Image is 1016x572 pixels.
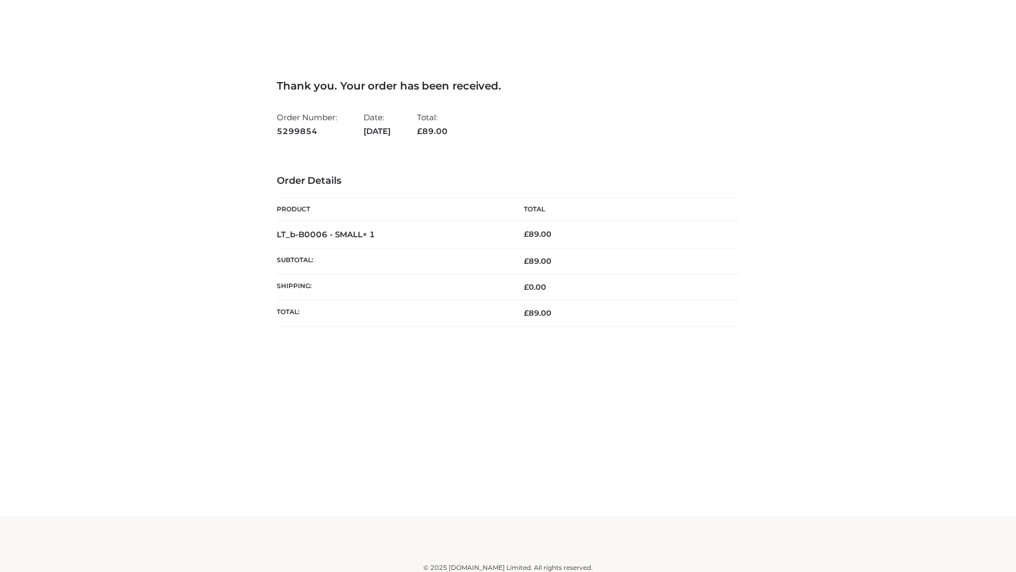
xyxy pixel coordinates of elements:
[277,175,739,187] h3: Order Details
[364,124,391,138] strong: [DATE]
[524,256,529,266] span: £
[524,308,529,318] span: £
[524,282,546,292] bdi: 0.00
[364,108,391,140] li: Date:
[417,108,448,140] li: Total:
[524,229,529,239] span: £
[362,229,375,239] strong: × 1
[277,274,508,300] th: Shipping:
[277,198,508,221] th: Product
[417,126,422,136] span: £
[277,79,739,92] h3: Thank you. Your order has been received.
[508,198,739,221] th: Total
[277,300,508,326] th: Total:
[524,282,529,292] span: £
[524,256,551,266] span: 89.00
[417,126,448,136] span: 89.00
[277,248,508,274] th: Subtotal:
[524,308,551,318] span: 89.00
[524,229,551,239] bdi: 89.00
[277,124,337,138] strong: 5299854
[277,108,337,140] li: Order Number:
[277,229,375,239] strong: LT_b-B0006 - SMALL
